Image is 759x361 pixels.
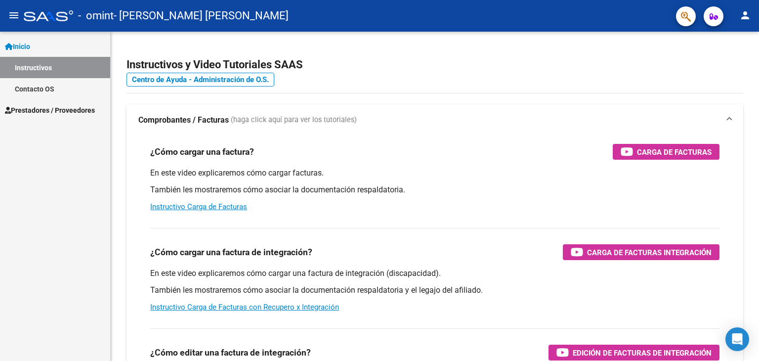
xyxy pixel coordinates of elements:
span: Prestadores / Proveedores [5,105,95,116]
span: Carga de Facturas Integración [587,246,712,259]
a: Centro de Ayuda - Administración de O.S. [126,73,274,87]
mat-expansion-panel-header: Comprobantes / Facturas (haga click aquí para ver los tutoriales) [126,104,743,136]
a: Instructivo Carga de Facturas con Recupero x Integración [150,303,339,312]
span: Edición de Facturas de integración [573,347,712,359]
h3: ¿Cómo cargar una factura? [150,145,254,159]
button: Carga de Facturas [613,144,719,160]
span: Inicio [5,41,30,52]
h3: ¿Cómo cargar una factura de integración? [150,245,312,259]
p: En este video explicaremos cómo cargar una factura de integración (discapacidad). [150,268,719,279]
p: En este video explicaremos cómo cargar facturas. [150,168,719,179]
strong: Comprobantes / Facturas [138,115,229,126]
span: Carga de Facturas [637,146,712,158]
span: - [PERSON_NAME] [PERSON_NAME] [114,5,289,27]
p: También les mostraremos cómo asociar la documentación respaldatoria y el legajo del afiliado. [150,285,719,296]
span: (haga click aquí para ver los tutoriales) [231,115,357,126]
div: Open Intercom Messenger [725,327,749,351]
button: Edición de Facturas de integración [548,345,719,361]
p: También les mostraremos cómo asociar la documentación respaldatoria. [150,184,719,195]
button: Carga de Facturas Integración [563,244,719,260]
h3: ¿Cómo editar una factura de integración? [150,346,311,360]
mat-icon: person [739,9,751,21]
h2: Instructivos y Video Tutoriales SAAS [126,55,743,74]
a: Instructivo Carga de Facturas [150,202,247,211]
span: - omint [78,5,114,27]
mat-icon: menu [8,9,20,21]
